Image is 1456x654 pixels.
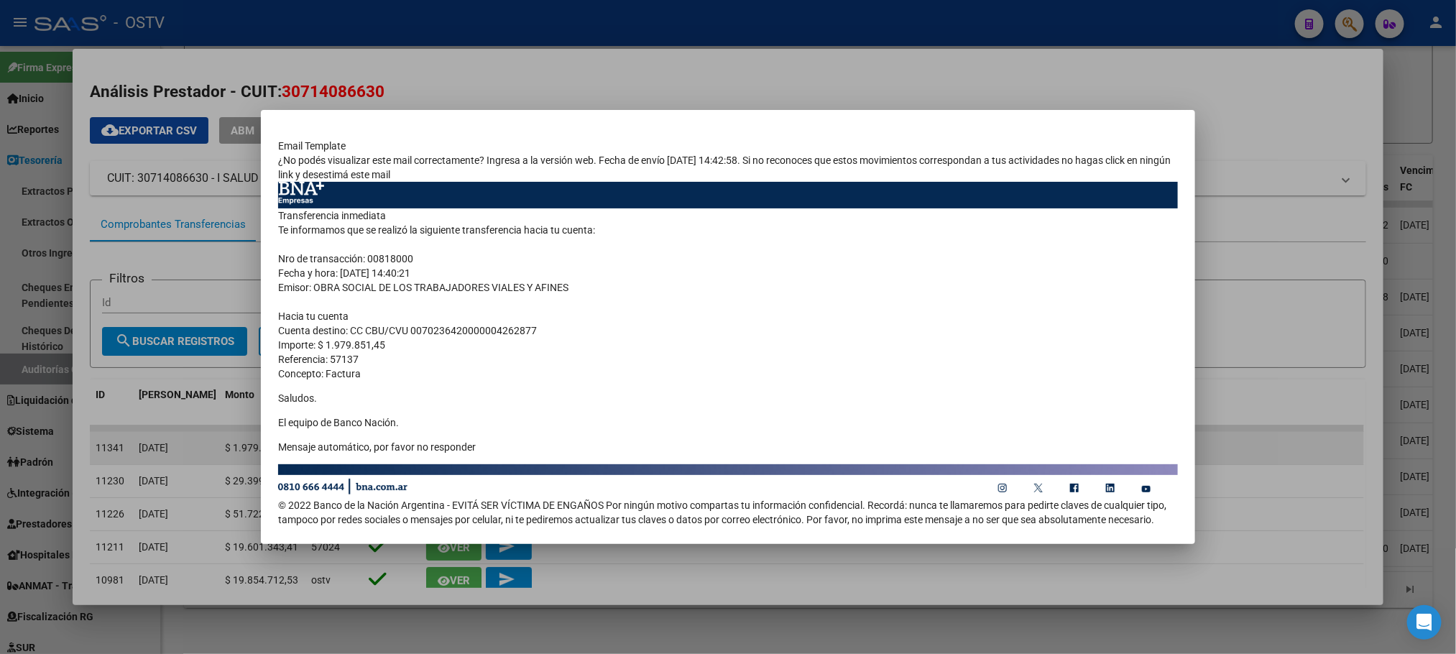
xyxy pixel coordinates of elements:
p: Saludos. [278,391,1178,405]
img: linkedin de banco nación [1106,484,1115,492]
img: facebook de banco nación [1070,484,1079,492]
img: twitter de banco nación [1034,484,1043,492]
p: El equipo de Banco Nación. [278,415,1178,430]
img: Banco nación [278,182,324,205]
img: youtube de banco nación [1142,486,1151,492]
img: instagram de banco nación [998,484,1007,492]
p: Mensaje automático, por favor no responder [278,440,1178,454]
td: © 2022 Banco de la Nación Argentina - EVITÁ SER VÍCTIMA DE ENGAÑOS Por ningún motivo compartas tu... [278,498,1178,527]
div: Email Template [278,139,1178,528]
div: Open Intercom Messenger [1407,605,1442,640]
img: Numero de atencion 08106664444 o web www.bna.com.ar [278,479,407,495]
td: Transferencia inmediata Te informamos que se realizó la siguiente transferencia hacia tu cuenta: ... [278,208,1178,464]
td: ¿No podés visualizar este mail correctamente? Ingresa a la versión web. Fecha de envío [DATE] 14:... [278,153,1178,182]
